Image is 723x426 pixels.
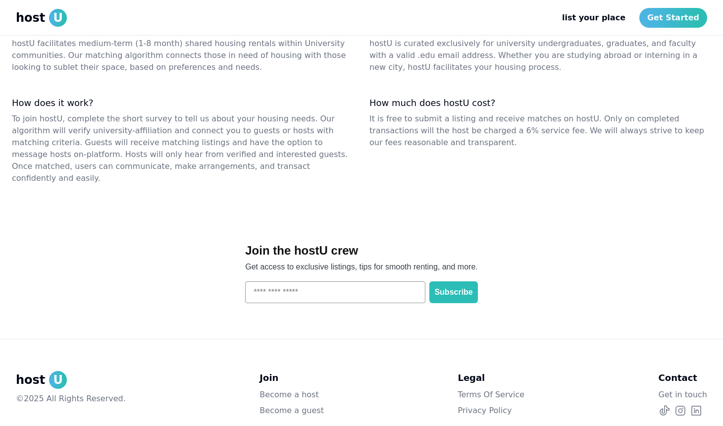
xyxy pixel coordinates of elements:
[369,97,711,109] dt: How much does hostU cost?
[49,9,67,27] span: U
[458,389,524,401] a: Terms Of Service
[659,389,707,401] a: Get in touch
[639,8,707,28] a: Get Started
[16,393,126,405] p: ©2025 All Rights Reserved.
[245,244,358,257] span: Join the hostU crew
[659,371,707,385] p: Contact
[16,9,67,27] a: hostU
[554,8,707,28] nav: Main
[259,371,324,385] p: Join
[12,113,354,184] dd: To join hostU, complete the short survey to tell us about your housing needs. Our algorithm will ...
[429,281,477,303] button: Subscribe
[12,38,354,73] dd: hostU facilitates medium-term (1-8 month) shared housing rentals within University communities. O...
[369,113,711,149] dd: It is free to submit a listing and receive matches on hostU. Only on completed transactions will ...
[16,371,126,389] a: hostU
[369,38,711,73] dd: hostU is curated exclusively for university undergraduates, graduates, and faculty with a valid ....
[554,8,633,28] a: list your place
[245,263,478,271] span: Get access to exclusive listings, tips for smooth renting, and more.
[458,371,524,385] p: Legal
[16,10,45,26] span: host
[259,405,324,417] a: Become a guest
[458,405,524,417] a: Privacy Policy
[16,372,45,388] span: host
[12,97,354,109] dt: How does it work?
[49,371,67,389] span: U
[259,389,324,401] a: Become a host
